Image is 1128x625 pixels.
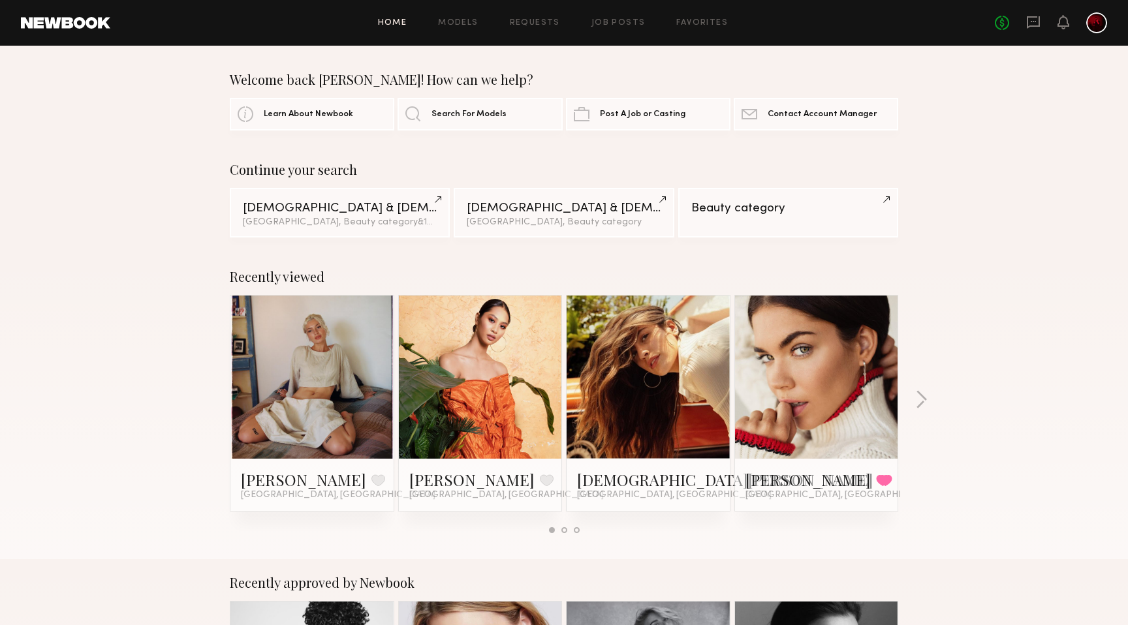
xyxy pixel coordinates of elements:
[577,469,873,490] a: [DEMOGRAPHIC_DATA][PERSON_NAME]
[745,490,940,500] span: [GEOGRAPHIC_DATA], [GEOGRAPHIC_DATA]
[378,19,407,27] a: Home
[243,202,437,215] div: [DEMOGRAPHIC_DATA] & [DEMOGRAPHIC_DATA] Models
[591,19,646,27] a: Job Posts
[438,19,478,27] a: Models
[243,218,437,227] div: [GEOGRAPHIC_DATA], Beauty category
[230,98,394,130] a: Learn About Newbook
[418,218,474,226] span: & 1 other filter
[230,269,898,284] div: Recently viewed
[431,110,507,119] span: Search For Models
[409,490,604,500] span: [GEOGRAPHIC_DATA], [GEOGRAPHIC_DATA]
[454,188,674,237] a: [DEMOGRAPHIC_DATA] & [DEMOGRAPHIC_DATA] Models[GEOGRAPHIC_DATA], Beauty category
[600,110,685,119] span: Post A Job or Casting
[398,98,562,130] a: Search For Models
[691,202,885,215] div: Beauty category
[264,110,353,119] span: Learn About Newbook
[745,469,871,490] a: [PERSON_NAME]
[566,98,730,130] a: Post A Job or Casting
[577,490,772,500] span: [GEOGRAPHIC_DATA], [GEOGRAPHIC_DATA]
[230,575,898,590] div: Recently approved by Newbook
[230,72,898,87] div: Welcome back [PERSON_NAME]! How can we help?
[467,202,661,215] div: [DEMOGRAPHIC_DATA] & [DEMOGRAPHIC_DATA] Models
[510,19,560,27] a: Requests
[676,19,728,27] a: Favorites
[678,188,898,237] a: Beauty category
[467,218,661,227] div: [GEOGRAPHIC_DATA], Beauty category
[734,98,898,130] a: Contact Account Manager
[230,188,450,237] a: [DEMOGRAPHIC_DATA] & [DEMOGRAPHIC_DATA] Models[GEOGRAPHIC_DATA], Beauty category&1other filter
[409,469,535,490] a: [PERSON_NAME]
[230,162,898,177] div: Continue your search
[768,110,877,119] span: Contact Account Manager
[241,469,366,490] a: [PERSON_NAME]
[241,490,435,500] span: [GEOGRAPHIC_DATA], [GEOGRAPHIC_DATA]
